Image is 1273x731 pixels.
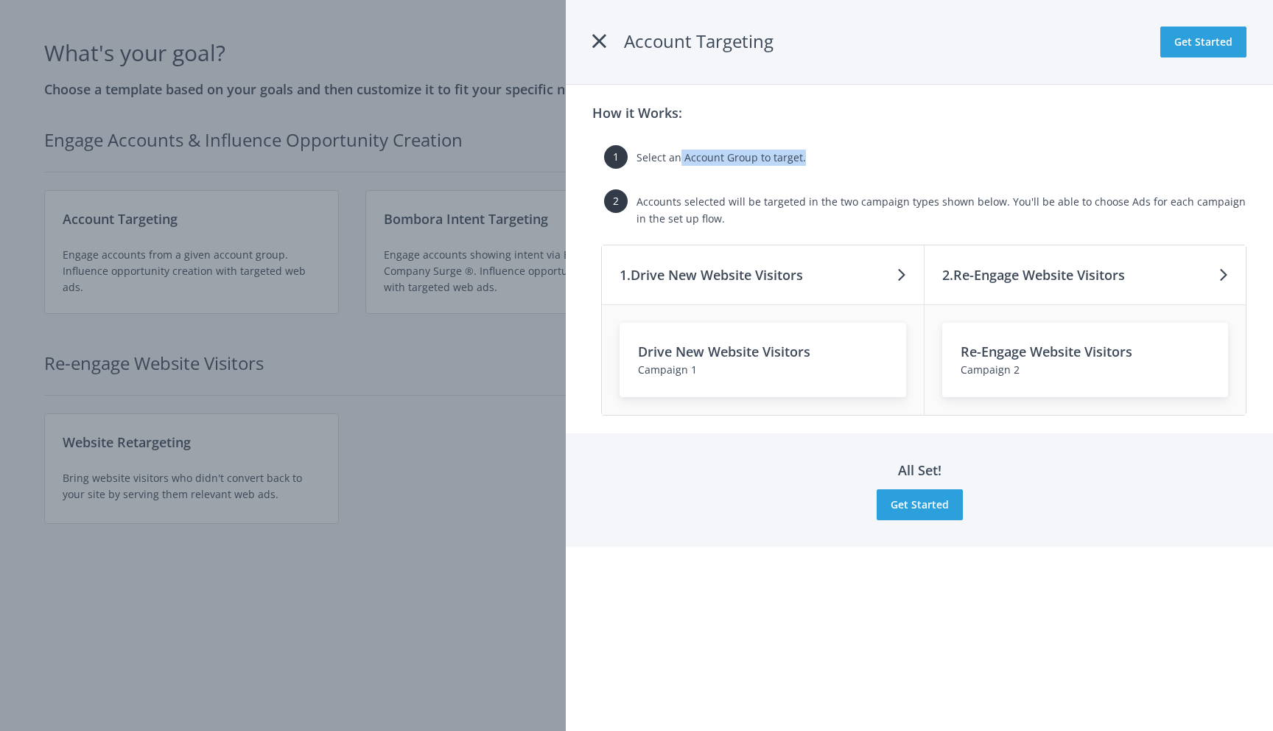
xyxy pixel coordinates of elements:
button: Get Started [1160,27,1246,57]
span: Campaign [961,363,1011,377]
span: 1 [604,145,628,169]
span: Account Targeting [624,29,774,53]
h3: Re-Engage Website Visitors [961,341,1210,362]
h3: 2. Re-Engage Website Visitors [942,265,1125,285]
button: Get Started [877,489,963,520]
h3: How it Works: [592,102,682,123]
span: Select an Account Group to target. [636,150,806,164]
h3: Drive New Website Visitors [638,341,888,362]
span: 1 [691,363,697,377]
h3: 1. Drive New Website Visitors [620,265,803,285]
span: Campaign [638,363,688,377]
h3: All Set! [877,460,963,480]
span: 2 [1014,363,1020,377]
span: Accounts selected will be targeted in the two campaign types shown below. You'll be able to choos... [636,195,1246,225]
span: 2 [604,189,628,213]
